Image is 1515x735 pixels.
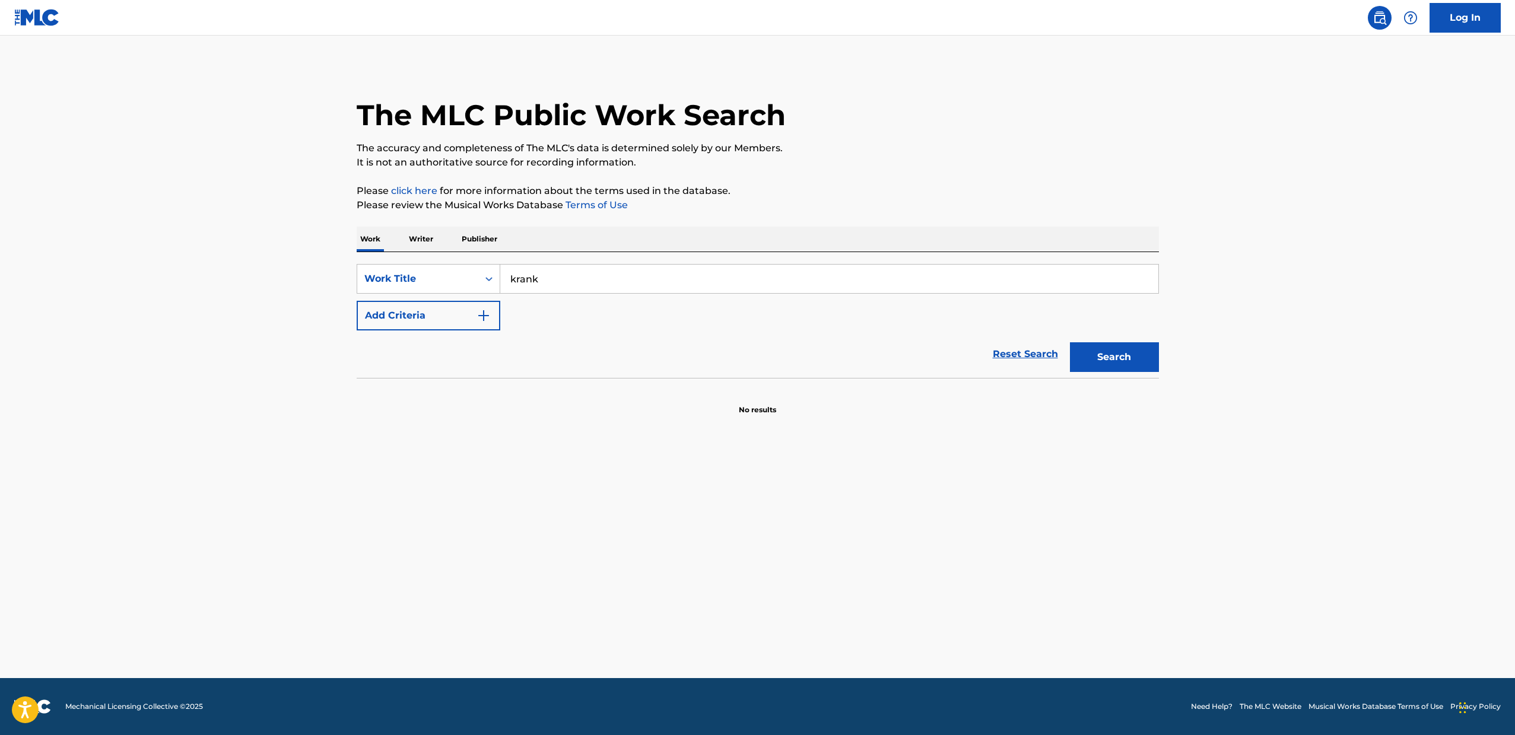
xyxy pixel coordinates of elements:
div: Work Title [364,272,471,286]
p: No results [739,390,776,415]
form: Search Form [357,264,1159,378]
p: It is not an authoritative source for recording information. [357,155,1159,170]
p: Writer [405,227,437,252]
a: Terms of Use [563,199,628,211]
img: help [1403,11,1418,25]
div: Help [1399,6,1422,30]
span: Mechanical Licensing Collective © 2025 [65,701,203,712]
h1: The MLC Public Work Search [357,97,786,133]
a: Musical Works Database Terms of Use [1308,701,1443,712]
iframe: Chat Widget [1456,678,1515,735]
img: search [1373,11,1387,25]
button: Search [1070,342,1159,372]
img: MLC Logo [14,9,60,26]
p: Please review the Musical Works Database [357,198,1159,212]
p: The accuracy and completeness of The MLC's data is determined solely by our Members. [357,141,1159,155]
a: click here [391,185,437,196]
p: Work [357,227,384,252]
a: Privacy Policy [1450,701,1501,712]
div: Drag [1459,690,1466,726]
a: The MLC Website [1240,701,1301,712]
img: 9d2ae6d4665cec9f34b9.svg [477,308,491,323]
a: Log In [1430,3,1501,33]
a: Public Search [1368,6,1392,30]
button: Add Criteria [357,301,500,330]
a: Need Help? [1191,701,1233,712]
img: logo [14,699,51,714]
p: Please for more information about the terms used in the database. [357,184,1159,198]
a: Reset Search [987,341,1064,367]
p: Publisher [458,227,501,252]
